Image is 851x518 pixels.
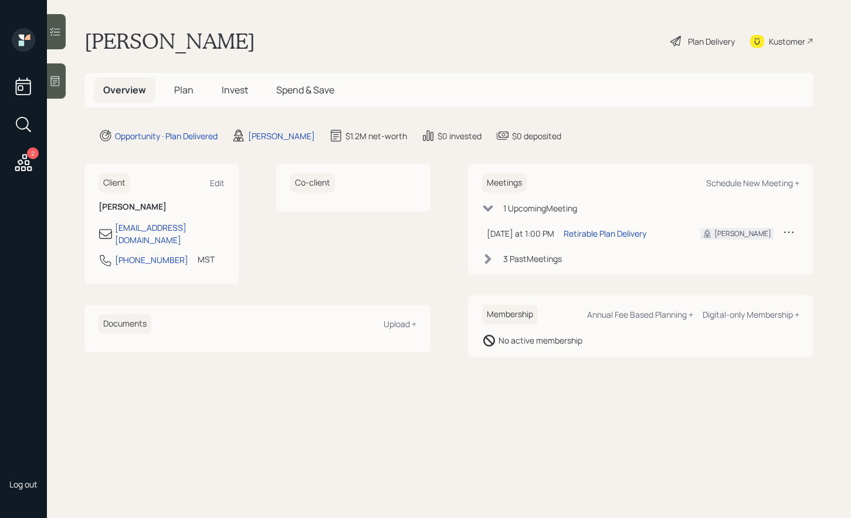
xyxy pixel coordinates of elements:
div: [PERSON_NAME] [714,228,771,239]
div: $1.2M net-worth [345,130,407,142]
h6: [PERSON_NAME] [99,202,225,212]
span: Spend & Save [276,83,334,96]
h6: Client [99,173,130,193]
div: Upload + [384,318,416,329]
div: 3 Past Meeting s [503,253,562,265]
h6: Co-client [290,173,335,193]
div: No active membership [499,334,582,347]
div: MST [198,253,215,265]
h1: [PERSON_NAME] [84,28,255,54]
div: 1 Upcoming Meeting [503,202,577,214]
span: Overview [103,83,146,96]
h6: Membership [482,305,538,324]
div: Edit [210,177,225,189]
div: [EMAIL_ADDRESS][DOMAIN_NAME] [115,221,225,246]
div: Schedule New Meeting + [706,177,799,189]
div: [PHONE_NUMBER] [115,254,188,266]
div: Retirable Plan Delivery [564,227,646,240]
div: [PERSON_NAME] [248,130,315,142]
div: $0 deposited [512,130,561,142]
div: Opportunity · Plan Delivered [115,130,218,142]
div: $0 invested [438,130,482,142]
div: Annual Fee Based Planning + [587,309,693,320]
div: [DATE] at 1:00 PM [487,227,554,240]
div: Log out [9,479,38,490]
div: Kustomer [769,35,805,48]
span: Invest [222,83,248,96]
img: aleksandra-headshot.png [12,441,35,465]
h6: Documents [99,314,151,334]
div: Digital-only Membership + [703,309,799,320]
span: Plan [174,83,194,96]
h6: Meetings [482,173,527,193]
div: Plan Delivery [688,35,735,48]
div: 2 [27,147,39,159]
